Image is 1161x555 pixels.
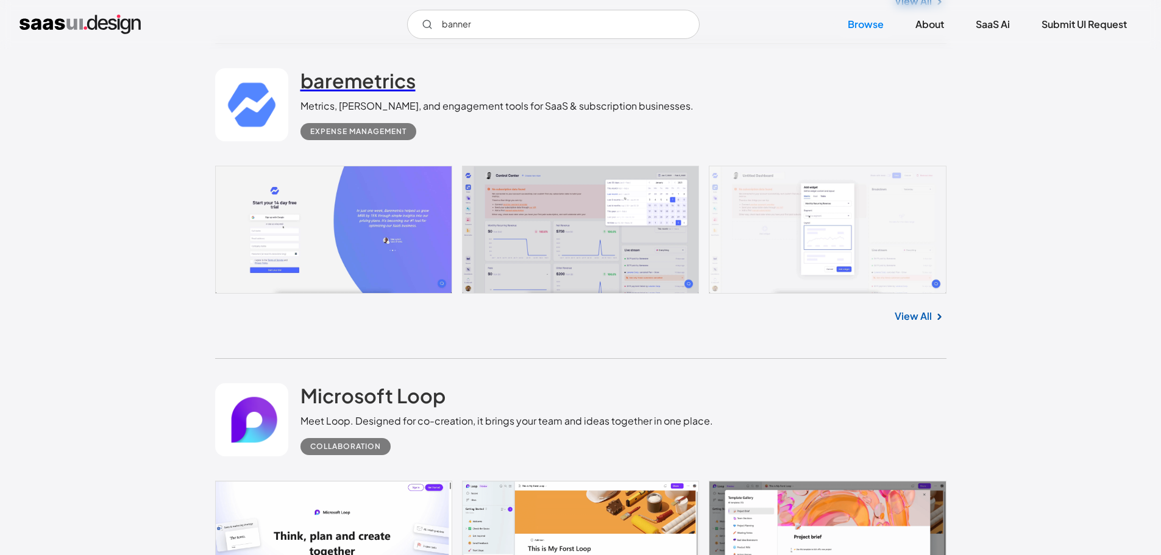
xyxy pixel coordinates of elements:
a: Microsoft Loop [300,383,446,414]
a: View All [895,309,932,323]
input: Search UI designs you're looking for... [407,10,700,39]
div: Metrics, [PERSON_NAME], and engagement tools for SaaS & subscription businesses. [300,99,694,113]
div: Expense Management [310,124,407,139]
a: baremetrics [300,68,416,99]
a: home [20,15,141,34]
a: Submit UI Request [1027,11,1141,38]
div: Collaboration [310,439,381,454]
h2: Microsoft Loop [300,383,446,408]
a: SaaS Ai [961,11,1024,38]
h2: baremetrics [300,68,416,93]
div: Meet Loop. Designed for co-creation, it brings your team and ideas together in one place. [300,414,713,428]
a: About [901,11,959,38]
form: Email Form [407,10,700,39]
a: Browse [833,11,898,38]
